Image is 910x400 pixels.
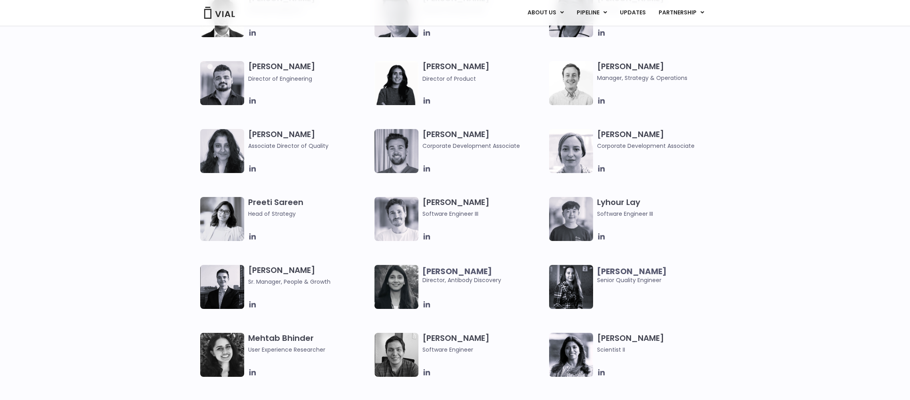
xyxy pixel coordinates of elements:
span: Head of Strategy [248,209,371,218]
h3: [PERSON_NAME] [248,129,371,150]
h3: [PERSON_NAME] [422,197,545,218]
h3: [PERSON_NAME] [422,129,545,150]
img: Image of smiling man named Thomas [374,129,418,173]
img: Smiling man named Owen [200,265,244,309]
span: Manager, Strategy & Operations [597,74,720,82]
span: Scientist II [597,345,720,354]
h3: [PERSON_NAME] [248,265,371,286]
span: Corporate Development Associate [597,141,720,150]
h3: Mehtab Bhinder [248,333,371,354]
b: [PERSON_NAME] [422,266,492,277]
span: Senior Quality Engineer [597,267,720,285]
span: Director of Product [422,75,476,83]
a: ABOUT USMenu Toggle [521,6,570,20]
span: Associate Director of Quality [248,141,371,150]
img: Ly [549,197,593,241]
img: Kyle Mayfield [549,61,593,105]
img: Headshot of smiling woman named Bhavika [200,129,244,173]
img: Headshot of smiling woman named Beatrice [549,129,593,173]
img: Image of smiling woman named Pree [200,197,244,241]
a: UPDATES [613,6,652,20]
b: [PERSON_NAME] [597,266,667,277]
span: Director, Antibody Discovery [422,267,545,285]
img: Image of woman named Ritu smiling [549,333,593,377]
span: Sr. Manager, People & Growth [248,277,371,286]
a: PIPELINEMenu Toggle [570,6,613,20]
img: Igor [200,61,244,105]
img: Smiling woman named Ira [374,61,418,105]
span: Software Engineer III [597,209,720,218]
h3: [PERSON_NAME] [422,333,545,354]
a: PARTNERSHIPMenu Toggle [652,6,711,20]
h3: [PERSON_NAME] [422,61,545,83]
img: Mehtab Bhinder [200,333,244,377]
span: Software Engineer [422,345,545,354]
img: A black and white photo of a man smiling, holding a vial. [374,333,418,377]
h3: [PERSON_NAME] [597,333,720,354]
img: Headshot of smiling woman named Swati [374,265,418,309]
h3: [PERSON_NAME] [597,129,720,150]
h3: [PERSON_NAME] [597,61,720,82]
h3: Preeti Sareen [248,197,371,218]
span: Corporate Development Associate [422,141,545,150]
img: Headshot of smiling man named Fran [374,197,418,241]
h3: Lyhour Lay [597,197,720,218]
h3: [PERSON_NAME] [248,61,371,83]
img: Vial Logo [203,7,235,19]
span: User Experience Researcher [248,345,371,354]
span: Director of Engineering [248,75,312,83]
span: Software Engineer III [422,209,545,218]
